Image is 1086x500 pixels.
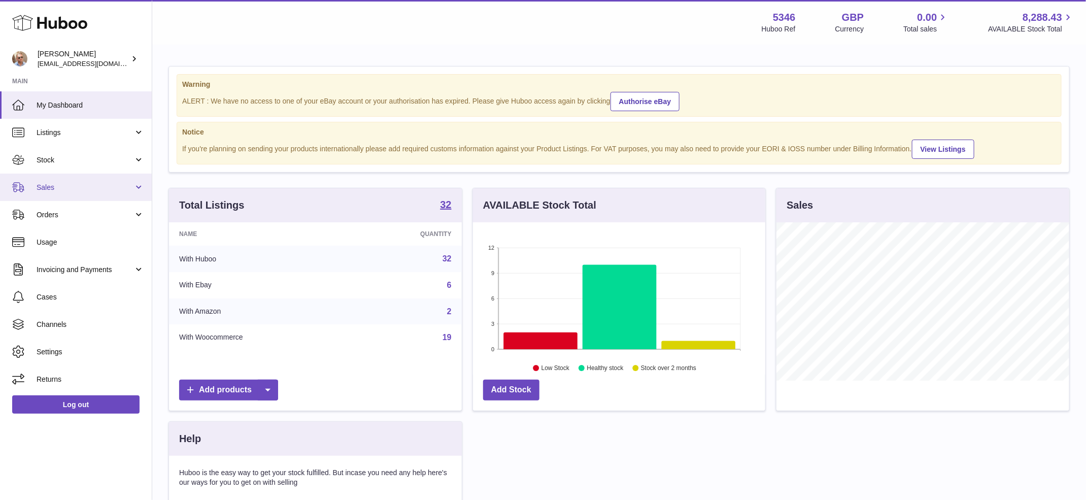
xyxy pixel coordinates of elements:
span: AVAILABLE Stock Total [988,24,1074,34]
img: support@radoneltd.co.uk [12,51,27,66]
span: Invoicing and Payments [37,265,133,275]
span: [EMAIL_ADDRESS][DOMAIN_NAME] [38,59,149,68]
div: [PERSON_NAME] [38,49,129,69]
a: 6 [447,281,452,289]
span: 0.00 [918,11,937,24]
a: 32 [443,254,452,263]
td: With Huboo [169,246,351,272]
strong: Notice [182,127,1056,137]
strong: 5346 [773,11,796,24]
a: Add products [179,380,278,401]
text: 9 [491,270,494,276]
div: Currency [835,24,864,34]
a: 8,288.43 AVAILABLE Stock Total [988,11,1074,34]
span: Cases [37,292,144,302]
h3: AVAILABLE Stock Total [483,198,596,212]
a: Add Stock [483,380,539,401]
div: If you're planning on sending your products internationally please add required customs informati... [182,138,1056,159]
text: Stock over 2 months [641,365,696,372]
strong: GBP [842,11,864,24]
span: Total sales [903,24,948,34]
p: Huboo is the easy way to get your stock fulfilled. But incase you need any help here's our ways f... [179,468,452,487]
h3: Help [179,432,201,446]
th: Quantity [351,222,462,246]
strong: 32 [440,199,451,210]
span: Settings [37,347,144,357]
span: Channels [37,320,144,329]
text: 12 [488,245,494,251]
a: View Listings [912,140,974,159]
span: Sales [37,183,133,192]
div: ALERT : We have no access to one of your eBay account or your authorisation has expired. Please g... [182,90,1056,111]
span: Returns [37,375,144,384]
td: With Amazon [169,298,351,325]
a: 19 [443,333,452,342]
a: Log out [12,395,140,414]
text: Healthy stock [587,365,624,372]
strong: Warning [182,80,1056,89]
span: My Dashboard [37,101,144,110]
h3: Sales [787,198,813,212]
span: Listings [37,128,133,138]
text: 0 [491,346,494,352]
span: Stock [37,155,133,165]
th: Name [169,222,351,246]
span: Usage [37,238,144,247]
text: 6 [491,295,494,302]
a: 2 [447,307,452,316]
span: 8,288.43 [1023,11,1062,24]
td: With Woocommerce [169,324,351,351]
text: 3 [491,321,494,327]
a: 32 [440,199,451,212]
span: Orders [37,210,133,220]
a: Authorise eBay [610,92,680,111]
text: Low Stock [541,365,570,372]
div: Huboo Ref [762,24,796,34]
td: With Ebay [169,272,351,298]
a: 0.00 Total sales [903,11,948,34]
h3: Total Listings [179,198,245,212]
